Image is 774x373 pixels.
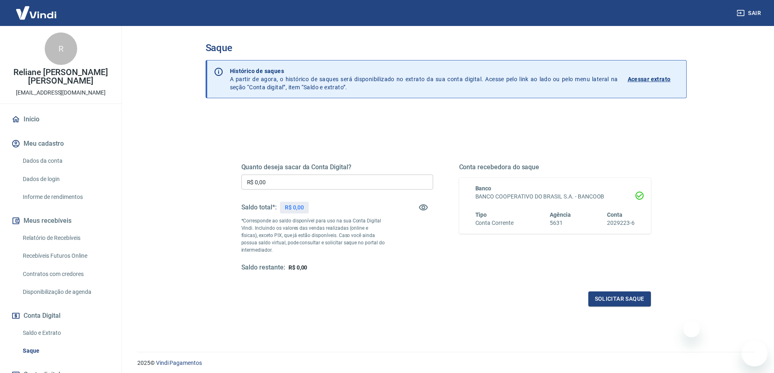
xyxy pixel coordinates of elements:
iframe: Botão para abrir a janela de mensagens [741,341,767,367]
h6: 2029223-6 [607,219,635,227]
p: A partir de agora, o histórico de saques será disponibilizado no extrato da sua conta digital. Ac... [230,67,618,91]
button: Meu cadastro [10,135,112,153]
p: *Corresponde ao saldo disponível para uso na sua Conta Digital Vindi. Incluindo os valores das ve... [241,217,385,254]
button: Meus recebíveis [10,212,112,230]
h6: Conta Corrente [475,219,514,227]
a: Relatório de Recebíveis [20,230,112,246]
h6: BANCO COOPERATIVO DO BRASIL S.A. - BANCOOB [475,192,635,201]
span: Banco [475,185,492,192]
h5: Saldo restante: [241,263,285,272]
p: Reliane [PERSON_NAME] [PERSON_NAME] [7,68,115,85]
p: R$ 0,00 [285,203,304,212]
a: Disponibilização de agenda [20,284,112,300]
span: Agência [550,211,571,218]
button: Solicitar saque [588,291,651,306]
img: Vindi [10,0,63,25]
a: Saldo e Extrato [20,325,112,341]
a: Recebíveis Futuros Online [20,248,112,264]
h3: Saque [206,42,687,54]
a: Acessar extrato [628,67,680,91]
p: Acessar extrato [628,75,671,83]
p: 2025 © [137,359,754,367]
span: R$ 0,00 [288,264,308,271]
p: Histórico de saques [230,67,618,75]
a: Início [10,110,112,128]
h6: 5631 [550,219,571,227]
a: Informe de rendimentos [20,189,112,205]
p: [EMAIL_ADDRESS][DOMAIN_NAME] [16,88,106,97]
div: R [45,32,77,65]
a: Dados de login [20,171,112,188]
span: Conta [607,211,622,218]
button: Conta Digital [10,307,112,325]
a: Saque [20,343,112,359]
button: Sair [735,6,764,21]
h5: Quanto deseja sacar da Conta Digital? [241,163,433,171]
h5: Saldo total*: [241,203,277,211]
a: Dados da conta [20,153,112,169]
h5: Conta recebedora do saque [459,163,651,171]
a: Vindi Pagamentos [156,360,202,366]
iframe: Fechar mensagem [683,321,700,337]
span: Tipo [475,211,487,218]
a: Contratos com credores [20,266,112,282]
